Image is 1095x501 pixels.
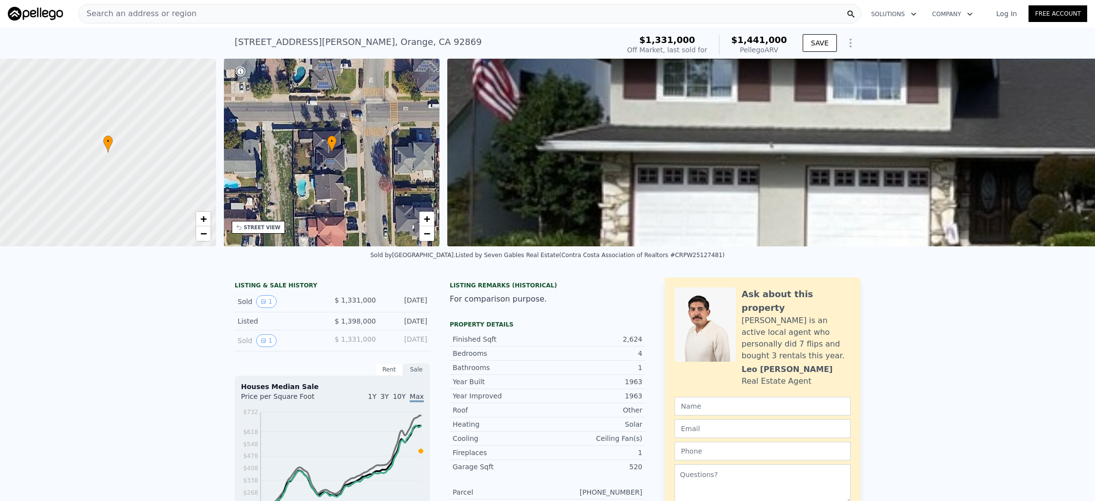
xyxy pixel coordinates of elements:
div: Price per Square Foot [241,392,332,407]
tspan: $548 [243,441,258,448]
div: [PERSON_NAME] is an active local agent who personally did 7 flips and bought 3 rentals this year. [742,315,851,362]
div: Pellego ARV [731,45,787,55]
span: 3Y [380,392,389,400]
div: [PHONE_NUMBER] [547,487,642,497]
button: Company [924,5,981,23]
div: Roof [453,405,547,415]
div: Year Improved [453,391,547,401]
div: Fireplaces [453,448,547,457]
span: + [200,213,206,225]
span: − [200,227,206,240]
button: View historical data [256,334,277,347]
div: Real Estate Agent [742,375,811,387]
div: Bathrooms [453,363,547,372]
a: Zoom out [419,226,434,241]
div: STREET VIEW [244,224,281,231]
div: 520 [547,462,642,472]
span: Max [410,392,424,402]
span: $ 1,398,000 [334,317,376,325]
tspan: $732 [243,409,258,415]
div: Other [547,405,642,415]
span: $ 1,331,000 [334,335,376,343]
div: Garage Sqft [453,462,547,472]
button: View historical data [256,295,277,308]
div: Ceiling Fan(s) [547,434,642,443]
div: LISTING & SALE HISTORY [235,282,430,291]
div: Solar [547,419,642,429]
tspan: $268 [243,489,258,496]
button: Solutions [863,5,924,23]
input: Email [675,419,851,438]
tspan: $408 [243,465,258,472]
div: • [327,135,337,152]
div: Rent [375,363,403,376]
div: Ask about this property [742,287,851,315]
span: • [327,137,337,146]
a: Free Account [1029,5,1087,22]
div: Leo [PERSON_NAME] [742,364,832,375]
div: Finished Sqft [453,334,547,344]
button: Show Options [841,33,860,53]
input: Name [675,397,851,415]
div: 2,624 [547,334,642,344]
div: [DATE] [384,295,427,308]
span: $1,441,000 [731,35,787,45]
a: Zoom out [196,226,211,241]
a: Log In [985,9,1029,19]
div: • [103,135,113,152]
a: Zoom in [419,212,434,226]
a: Zoom in [196,212,211,226]
div: Sold [238,295,325,308]
div: Property details [450,321,645,328]
div: Off Market, last sold for [627,45,707,55]
div: [DATE] [384,316,427,326]
span: 1Y [368,392,376,400]
span: $ 1,331,000 [334,296,376,304]
div: 4 [547,349,642,358]
div: 1 [547,363,642,372]
div: Listed by Seven Gables Real Estate (Contra Costa Association of Realtors #CRPW25127481) [456,252,725,259]
div: [STREET_ADDRESS][PERSON_NAME] , Orange , CA 92869 [235,35,482,49]
span: 10Y [393,392,406,400]
tspan: $338 [243,477,258,484]
div: Sale [403,363,430,376]
div: Bedrooms [453,349,547,358]
input: Phone [675,442,851,460]
span: + [424,213,430,225]
tspan: $478 [243,453,258,459]
div: Listing Remarks (Historical) [450,282,645,289]
span: − [424,227,430,240]
div: [DATE] [384,334,427,347]
div: Listed [238,316,325,326]
div: Year Built [453,377,547,387]
div: Heating [453,419,547,429]
button: SAVE [803,34,837,52]
div: 1 [547,448,642,457]
div: Parcel [453,487,547,497]
img: Pellego [8,7,63,21]
span: Search an address or region [79,8,197,20]
div: Sold [238,334,325,347]
div: Sold by [GEOGRAPHIC_DATA] . [370,252,455,259]
div: 1963 [547,391,642,401]
tspan: $618 [243,429,258,436]
span: • [103,137,113,146]
div: Cooling [453,434,547,443]
div: 1963 [547,377,642,387]
span: $1,331,000 [639,35,695,45]
div: For comparison purpose. [450,293,645,305]
div: Houses Median Sale [241,382,424,392]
